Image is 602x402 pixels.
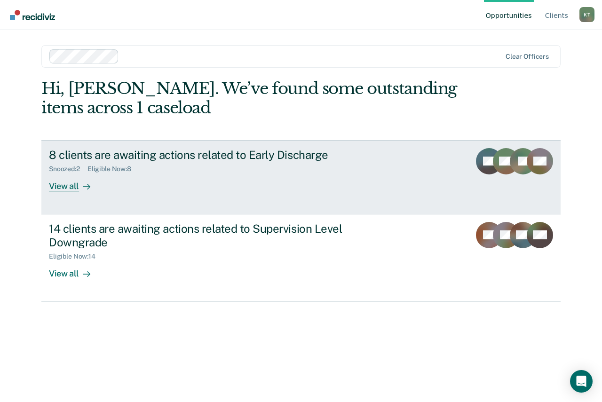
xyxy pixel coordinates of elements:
div: View all [49,173,102,191]
a: 8 clients are awaiting actions related to Early DischargeSnoozed:2Eligible Now:8View all [41,140,561,214]
div: View all [49,260,102,279]
button: Profile dropdown button [579,7,594,22]
div: K T [579,7,594,22]
img: Recidiviz [10,10,55,20]
a: 14 clients are awaiting actions related to Supervision Level DowngradeEligible Now:14View all [41,214,561,302]
div: Hi, [PERSON_NAME]. We’ve found some outstanding items across 1 caseload [41,79,457,118]
div: Snoozed : 2 [49,165,87,173]
div: Eligible Now : 14 [49,252,103,260]
div: 14 clients are awaiting actions related to Supervision Level Downgrade [49,222,379,249]
div: Open Intercom Messenger [570,370,593,393]
div: Eligible Now : 8 [87,165,139,173]
div: Clear officers [506,53,549,61]
div: 8 clients are awaiting actions related to Early Discharge [49,148,379,162]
